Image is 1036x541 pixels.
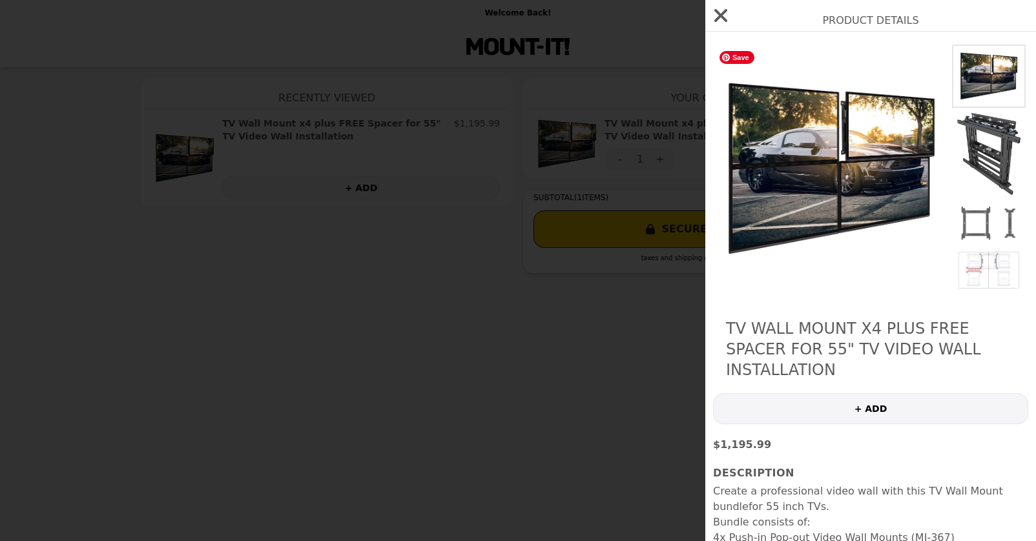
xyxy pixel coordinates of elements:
[713,516,811,528] strong: Bundle consists of:
[713,45,949,292] img: Default Title
[713,393,1028,424] button: + ADD
[952,108,1026,200] img: Default Title
[952,200,1026,246] img: Default Title
[726,318,1015,380] h2: TV Wall Mount x4 plus FREE Spacer for 55" TV Video Wall Installation
[952,246,1026,294] img: Default Title
[713,484,1028,515] p: Create a professional video wall with this TV Wall Mount bundle .
[713,465,1028,481] h3: Description
[713,437,1028,453] p: $1,195.99
[952,45,1026,108] img: Default Title
[749,500,826,513] strong: for 55 inch TVs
